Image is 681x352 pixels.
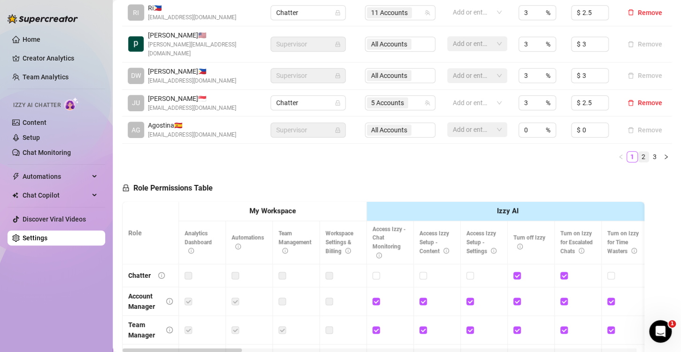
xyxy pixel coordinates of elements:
a: Settings [23,234,47,242]
span: info-circle [235,244,241,249]
img: AI Chatter [64,97,79,111]
span: info-circle [579,248,584,253]
span: JU [132,98,140,108]
span: Chat Copilot [23,188,89,203]
span: Agostina 🇪🇸 [148,120,236,130]
span: right [663,154,669,160]
span: Access Izzy Setup - Settings [466,230,496,254]
a: 3 [650,152,660,162]
li: Next Page [660,151,672,162]
a: Creator Analytics [23,51,98,66]
span: 11 Accounts [367,7,412,18]
a: Content [23,119,46,126]
span: info-circle [345,248,351,253]
span: team [425,10,430,15]
button: Remove [624,70,666,81]
span: lock [335,41,340,47]
span: Izzy AI Chatter [13,101,61,110]
span: [PERSON_NAME] 🇺🇸 [148,30,259,40]
span: Supervisor [276,123,340,137]
span: lock [335,127,340,133]
h5: Role Permissions Table [122,183,213,194]
span: team [425,100,430,106]
span: delete [627,9,634,15]
span: Chatter [276,96,340,110]
span: Analytics Dashboard [185,230,212,254]
a: Team Analytics [23,73,69,81]
span: 5 Accounts [371,98,404,108]
span: thunderbolt [12,173,20,180]
span: [EMAIL_ADDRESS][DOMAIN_NAME] [148,104,236,113]
span: Remove [638,99,662,107]
li: 2 [638,151,649,162]
span: 1 [668,320,676,328]
a: 2 [638,152,649,162]
span: lock [122,184,130,191]
span: Workspace Settings & Billing [325,230,353,254]
th: Role [123,202,179,264]
button: right [660,151,672,162]
button: left [615,151,627,162]
span: Supervisor [276,37,340,51]
span: Automations [23,169,89,184]
a: Home [23,36,40,43]
span: Ri 🇵🇭 [148,3,236,13]
span: Turn on Izzy for Time Wasters [607,230,639,254]
iframe: Intercom live chat [649,320,672,343]
button: Remove [624,97,666,108]
span: left [618,154,624,160]
span: 11 Accounts [371,8,408,18]
span: Turn on Izzy for Escalated Chats [560,230,593,254]
span: info-circle [517,244,523,249]
strong: My Workspace [249,207,296,215]
span: RI [133,8,139,18]
img: logo-BBDzfeDw.svg [8,14,78,23]
span: [PERSON_NAME][EMAIL_ADDRESS][DOMAIN_NAME] [148,40,259,58]
button: Remove [624,38,666,50]
span: Turn off Izzy [513,234,545,250]
img: paige [128,36,144,52]
span: Team Management [279,230,311,254]
span: info-circle [376,253,382,258]
span: [EMAIL_ADDRESS][DOMAIN_NAME] [148,77,236,85]
li: Previous Page [615,151,627,162]
a: 1 [627,152,637,162]
span: AG [132,125,140,135]
span: info-circle [631,248,637,253]
span: info-circle [188,248,194,253]
span: Automations [232,234,264,250]
span: lock [335,73,340,78]
span: lock [335,100,340,106]
span: info-circle [443,248,449,253]
a: Discover Viral Videos [23,215,86,223]
span: info-circle [166,327,173,333]
span: info-circle [158,272,165,279]
span: Supervisor [276,69,340,83]
span: 5 Accounts [367,97,408,108]
a: Chat Monitoring [23,149,71,156]
li: 3 [649,151,660,162]
span: [PERSON_NAME] 🇸🇬 [148,93,236,104]
span: DW [131,70,141,81]
img: Chat Copilot [12,192,18,199]
a: Setup [23,134,40,141]
button: Remove [624,124,666,136]
span: info-circle [491,248,496,253]
span: Access Izzy - Chat Monitoring [372,226,406,259]
strong: Izzy AI [497,207,518,215]
span: [PERSON_NAME] 🇵🇭 [148,66,236,77]
li: 1 [627,151,638,162]
span: info-circle [166,298,173,305]
div: Chatter [128,270,151,281]
span: lock [335,10,340,15]
span: delete [627,99,634,106]
span: info-circle [282,248,288,253]
span: [EMAIL_ADDRESS][DOMAIN_NAME] [148,130,236,139]
button: Remove [624,7,666,18]
span: Remove [638,9,662,16]
div: Team Manager [128,320,159,340]
span: Access Izzy Setup - Content [419,230,449,254]
span: [EMAIL_ADDRESS][DOMAIN_NAME] [148,13,236,22]
span: Chatter [276,6,340,20]
div: Account Manager [128,291,159,312]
